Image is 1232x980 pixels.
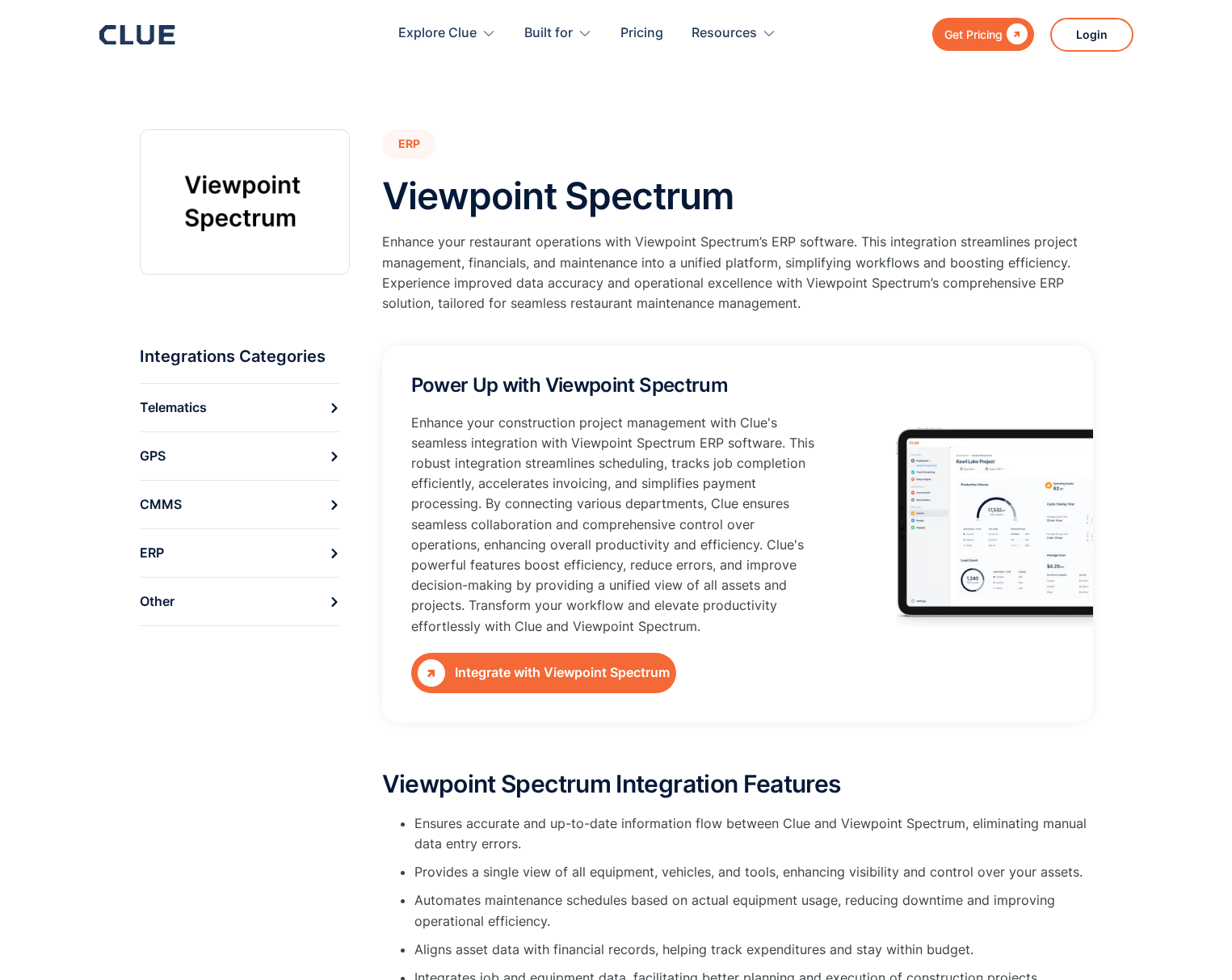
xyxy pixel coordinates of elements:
[414,862,1093,882] li: Provides a single view of all equipment, vehicles, and tools, enhancing visibility and control ov...
[140,492,182,517] div: CMMS
[398,8,477,59] div: Explore Clue
[455,662,670,683] div: Integrate with Viewpoint Spectrum
[140,431,339,480] a: GPS
[414,890,1093,931] li: Automates maintenance schedules based on actual equipment usage, reducing downtime and improving ...
[944,24,1003,44] div: Get Pricing
[418,659,445,687] div: 
[140,540,164,566] div: ERP
[932,18,1034,51] a: Get Pricing
[411,653,676,693] a: Integrate with Viewpoint Spectrum
[524,8,573,59] div: Built for
[692,8,757,59] div: Resources
[382,129,436,159] a: ERP
[140,589,174,614] div: Other
[414,814,1093,854] li: Ensures accurate and up-to-date information flow between Clue and Viewpoint Spectrum, eliminating...
[140,395,207,420] div: Telematics
[398,8,496,59] div: Explore Clue
[382,232,1093,313] p: Enhance your restaurant operations with Viewpoint Spectrum’s ERP software. This integration strea...
[411,375,729,396] h2: Power Up with Viewpoint Spectrum
[140,480,339,528] a: CMMS
[382,175,734,217] h1: Viewpoint Spectrum
[140,346,326,367] div: Integrations Categories
[140,444,166,469] div: GPS
[140,383,339,431] a: Telematics
[140,577,339,626] a: Other
[1050,18,1133,52] a: Login
[382,771,1093,797] h2: Viewpoint Spectrum Integration Features
[1003,24,1028,44] div: 
[620,8,663,59] a: Pricing
[524,8,592,59] div: Built for
[692,8,776,59] div: Resources
[140,528,339,577] a: ERP
[414,940,1093,960] li: Aligns asset data with financial records, helping track expenditures and stay within budget.
[411,413,819,637] p: Enhance your construction project management with Clue's seamless integration with Viewpoint Spec...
